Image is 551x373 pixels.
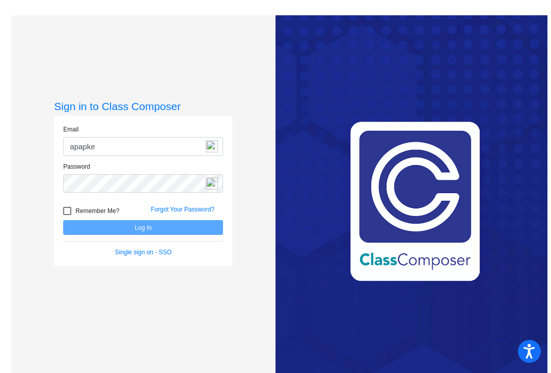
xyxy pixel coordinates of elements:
img: npw-badge-icon-locked.svg [206,140,218,152]
label: Password [63,162,90,171]
button: Log In [63,220,223,235]
label: Email [63,125,78,134]
a: Single sign on - SSO [115,249,172,256]
a: Forgot Your Password? [151,206,214,213]
img: npw-badge-icon-locked.svg [206,177,218,190]
span: Remember Me? [75,205,119,217]
h3: Sign in to Class Composer [54,100,232,113]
